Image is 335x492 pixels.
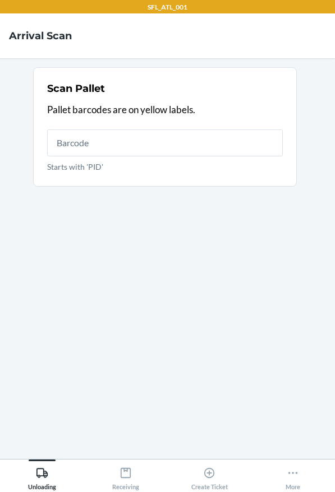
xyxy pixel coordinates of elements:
h4: Arrival Scan [9,29,72,43]
h2: Scan Pallet [47,81,105,96]
div: Receiving [112,462,139,490]
button: Receiving [84,459,167,490]
div: More [286,462,300,490]
div: Unloading [28,462,56,490]
p: SFL_ATL_001 [148,2,187,12]
input: Starts with 'PID' [47,129,283,156]
div: Create Ticket [191,462,228,490]
p: Starts with 'PID' [47,161,283,173]
button: More [251,459,335,490]
button: Create Ticket [168,459,251,490]
p: Pallet barcodes are on yellow labels. [47,103,283,117]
